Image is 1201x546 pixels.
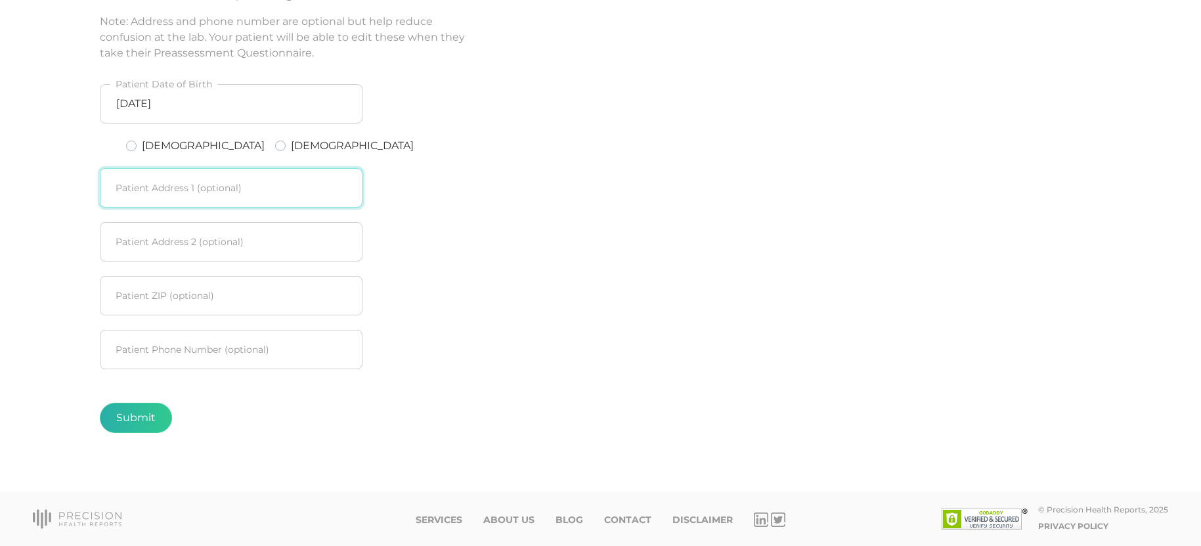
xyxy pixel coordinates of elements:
a: Privacy Policy [1038,521,1108,531]
input: Patient Address 2 (optional) [100,222,362,262]
input: Select date [100,84,362,124]
label: [DEMOGRAPHIC_DATA] [291,138,414,154]
div: Note: Address and phone number are optional but help reduce confusion at the lab. Your patient wi... [100,14,1101,61]
img: SSL site seal - click to verify [942,509,1028,530]
div: © Precision Health Reports, 2025 [1038,505,1168,514]
a: Services [416,514,462,526]
a: Blog [556,514,583,526]
input: Patient ZIP (optional) [100,276,362,315]
label: [DEMOGRAPHIC_DATA] [142,138,265,154]
input: Patient Phone Number (optional) [100,330,362,369]
a: Disclaimer [672,514,733,526]
button: Submit [100,403,172,433]
a: About Us [483,514,535,526]
input: Patient Address 1 (optional) [100,168,362,208]
a: Contact [604,514,651,526]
